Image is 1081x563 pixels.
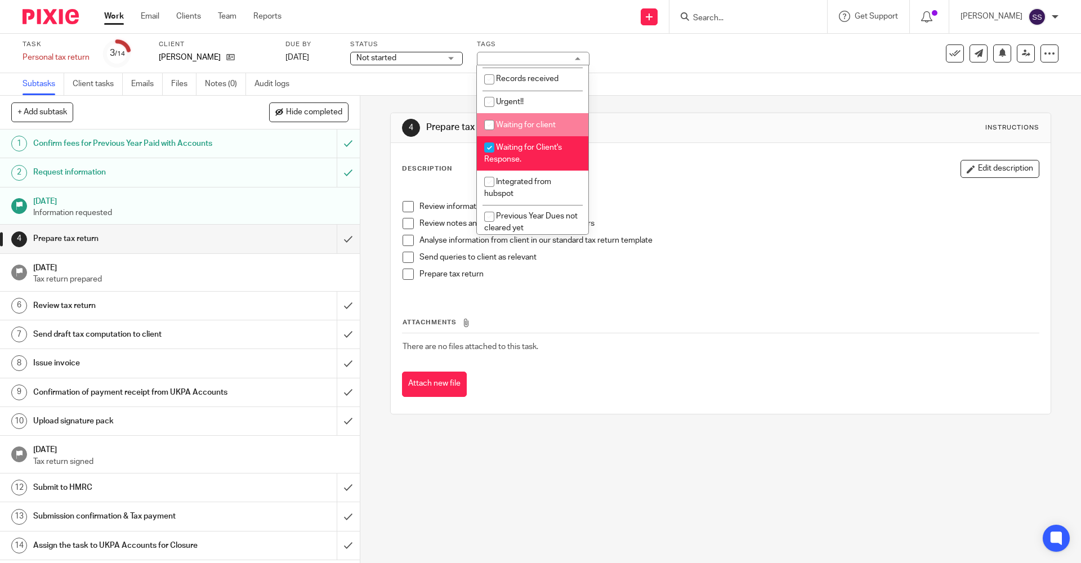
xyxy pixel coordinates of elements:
[286,108,342,117] span: Hide completed
[961,11,1022,22] p: [PERSON_NAME]
[484,144,562,163] span: Waiting for Client's Response.
[484,178,551,198] span: Integrated from hubspot
[159,52,221,63] p: [PERSON_NAME]
[985,123,1039,132] div: Instructions
[11,327,27,342] div: 7
[961,160,1039,178] button: Edit description
[33,508,228,525] h1: Submission confirmation & Tax payment
[855,12,898,20] span: Get Support
[33,537,228,554] h1: Assign the task to UKPA Accounts for Closure
[33,326,228,343] h1: Send draft tax computation to client
[11,165,27,181] div: 2
[33,135,228,152] h1: Confirm fees for Previous Year Paid with Accounts
[285,53,309,61] span: [DATE]
[33,207,349,218] p: Information requested
[477,40,589,49] label: Tags
[11,509,27,525] div: 13
[269,102,349,122] button: Hide completed
[176,11,201,22] a: Clients
[33,441,349,455] h1: [DATE]
[33,193,349,207] h1: [DATE]
[205,73,246,95] a: Notes (0)
[419,235,1038,246] p: Analyse information from client in our standard tax return template
[33,297,228,314] h1: Review tax return
[33,164,228,181] h1: Request information
[402,119,420,137] div: 4
[11,413,27,429] div: 10
[402,164,452,173] p: Description
[33,384,228,401] h1: Confirmation of payment receipt from UKPA Accounts
[115,51,125,57] small: /14
[419,218,1038,229] p: Review notes and submission from previous years
[33,479,228,496] h1: Submit to HMRC
[11,538,27,553] div: 14
[496,75,559,83] span: Records received
[23,52,90,63] div: Personal tax return
[356,54,396,62] span: Not started
[33,230,228,247] h1: Prepare tax return
[692,14,793,24] input: Search
[110,47,125,60] div: 3
[23,40,90,49] label: Task
[11,355,27,371] div: 8
[1028,8,1046,26] img: svg%3E
[419,201,1038,212] p: Review information sent by client
[419,269,1038,280] p: Prepare tax return
[23,9,79,24] img: Pixie
[33,355,228,372] h1: Issue invoice
[350,40,463,49] label: Status
[254,73,298,95] a: Audit logs
[403,319,457,325] span: Attachments
[141,11,159,22] a: Email
[253,11,282,22] a: Reports
[11,298,27,314] div: 6
[159,40,271,49] label: Client
[402,372,467,397] button: Attach new file
[419,252,1038,263] p: Send queries to client as relevant
[484,212,578,232] span: Previous Year Dues not cleared yet
[11,231,27,247] div: 4
[11,102,73,122] button: + Add subtask
[33,274,349,285] p: Tax return prepared
[496,98,524,106] span: Urgent!!
[218,11,236,22] a: Team
[171,73,196,95] a: Files
[131,73,163,95] a: Emails
[33,260,349,274] h1: [DATE]
[403,343,538,351] span: There are no files attached to this task.
[104,11,124,22] a: Work
[426,122,745,133] h1: Prepare tax return
[496,121,556,129] span: Waiting for client
[11,136,27,151] div: 1
[11,385,27,400] div: 9
[73,73,123,95] a: Client tasks
[23,73,64,95] a: Subtasks
[33,413,228,430] h1: Upload signature pack
[285,40,336,49] label: Due by
[11,480,27,495] div: 12
[33,456,349,467] p: Tax return signed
